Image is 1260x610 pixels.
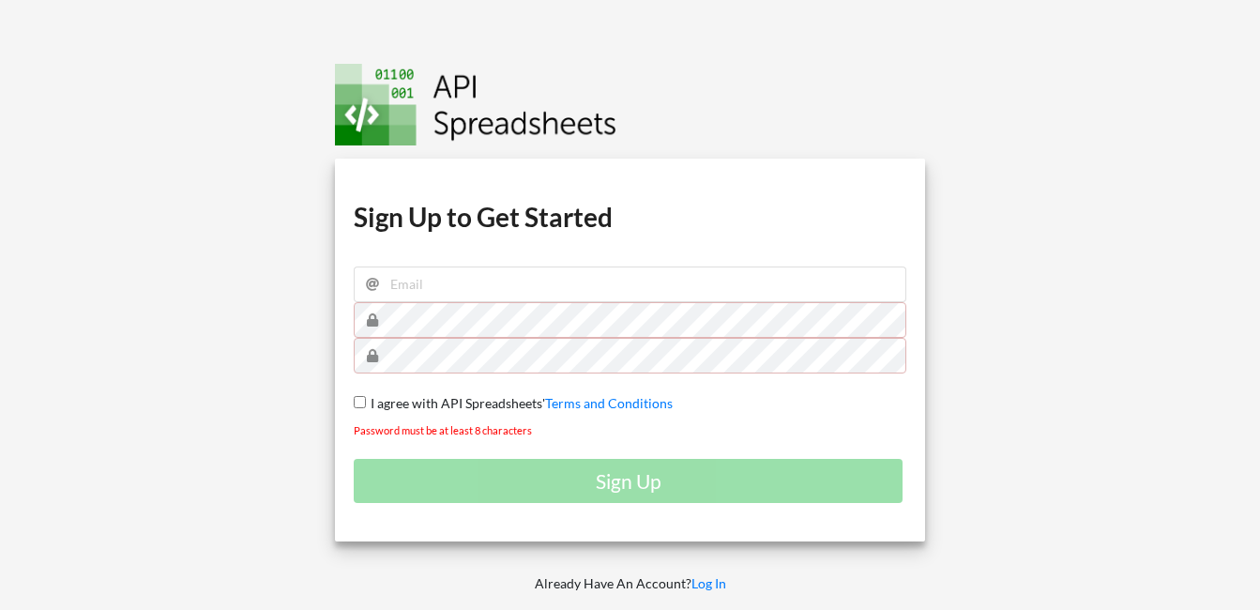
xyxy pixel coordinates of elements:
[335,64,616,145] img: Logo.png
[545,395,673,411] a: Terms and Conditions
[366,395,545,411] span: I agree with API Spreadsheets'
[691,575,726,591] a: Log In
[354,424,532,436] small: Password must be at least 8 characters
[354,267,906,302] input: Email
[322,574,938,593] p: Already Have An Account?
[354,200,906,234] h1: Sign Up to Get Started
